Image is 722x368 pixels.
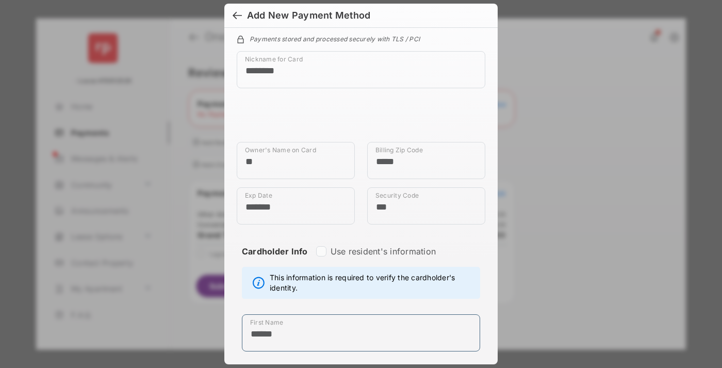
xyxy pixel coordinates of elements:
[247,10,370,21] div: Add New Payment Method
[270,273,474,293] span: This information is required to verify the cardholder's identity.
[331,246,436,257] label: Use resident's information
[237,34,485,43] div: Payments stored and processed securely with TLS / PCI
[237,97,485,142] iframe: Credit card field
[242,246,308,275] strong: Cardholder Info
